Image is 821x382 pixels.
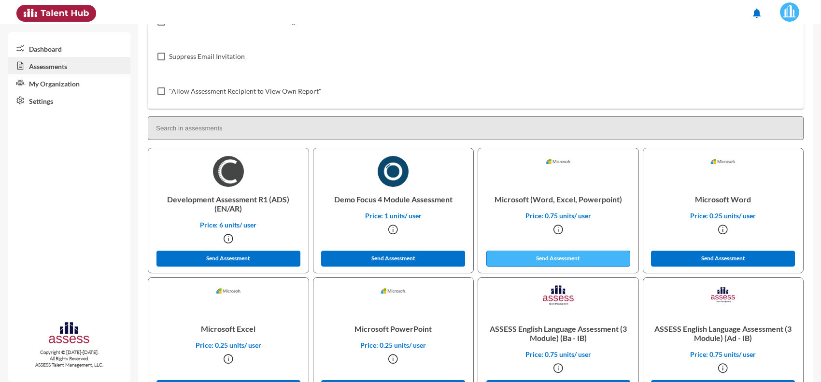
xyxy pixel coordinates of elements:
[148,116,804,140] input: Search in assessments
[48,321,91,347] img: assesscompany-logo.png
[651,187,796,212] p: Microsoft Word
[156,341,301,349] p: Price: 0.25 units/ user
[156,316,301,341] p: Microsoft Excel
[486,251,630,267] button: Send Assessment
[751,7,763,19] mat-icon: notifications
[156,187,301,221] p: Development Assessment R1 (ADS) (EN/AR)
[651,251,795,267] button: Send Assessment
[486,350,631,358] p: Price: 0.75 units/ user
[486,187,631,212] p: Microsoft (Word, Excel, Powerpoint)
[8,349,130,368] p: Copyright © [DATE]-[DATE]. All Rights Reserved. ASSESS Talent Management, LLC.
[8,92,130,109] a: Settings
[651,350,796,358] p: Price: 0.75 units/ user
[321,341,466,349] p: Price: 0.25 units/ user
[321,316,466,341] p: Microsoft PowerPoint
[169,85,322,97] span: "Allow Assessment Recipient to View Own Report"
[486,212,631,220] p: Price: 0.75 units/ user
[8,74,130,92] a: My Organization
[156,251,300,267] button: Send Assessment
[8,40,130,57] a: Dashboard
[156,221,301,229] p: Price: 6 units/ user
[486,316,631,350] p: ASSESS English Language Assessment (3 Module) (Ba - IB)
[321,187,466,212] p: Demo Focus 4 Module Assessment
[651,212,796,220] p: Price: 0.25 units/ user
[321,251,465,267] button: Send Assessment
[651,316,796,350] p: ASSESS English Language Assessment (3 Module) (Ad - IB)
[169,51,245,62] span: Suppress Email Invitation
[8,57,130,74] a: Assessments
[321,212,466,220] p: Price: 1 units/ user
